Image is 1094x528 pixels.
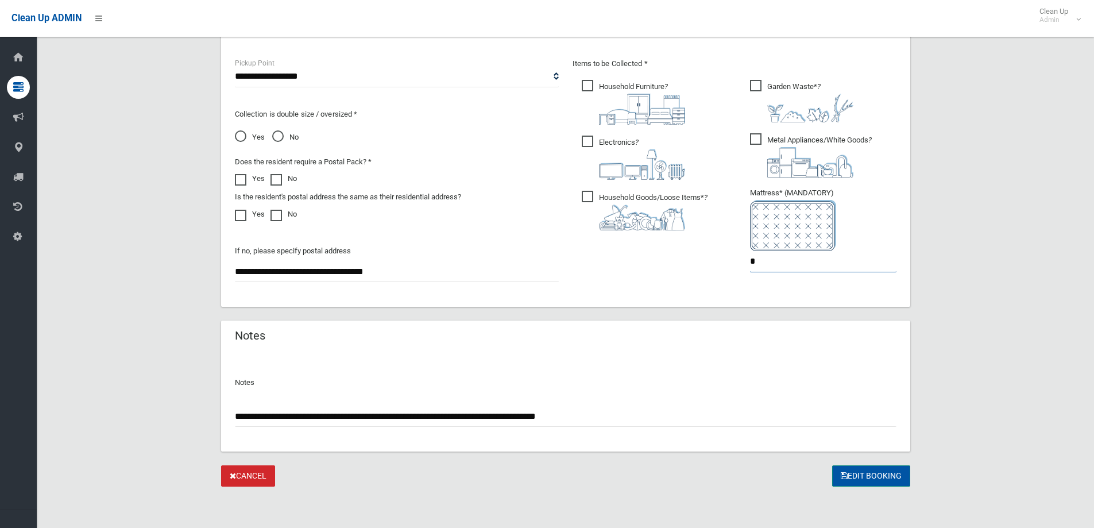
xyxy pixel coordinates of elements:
p: Notes [235,376,896,390]
label: No [270,207,297,221]
label: Is the resident's postal address the same as their residential address? [235,190,461,204]
p: Collection is double size / oversized * [235,107,559,121]
img: 4fd8a5c772b2c999c83690221e5242e0.png [767,94,853,122]
i: ? [599,82,685,125]
label: Yes [235,172,265,186]
i: ? [767,82,853,122]
img: 394712a680b73dbc3d2a6a3a7ffe5a07.png [599,149,685,180]
span: Metal Appliances/White Goods [750,133,872,178]
p: Items to be Collected * [573,57,896,71]
a: Cancel [221,465,275,487]
button: Edit Booking [832,465,910,487]
img: aa9efdbe659d29b613fca23ba79d85cb.png [599,94,685,125]
i: ? [599,193,708,230]
label: Yes [235,207,265,221]
span: Clean Up ADMIN [11,13,82,24]
img: e7408bece873d2c1783593a074e5cb2f.png [750,200,836,251]
img: b13cc3517677393f34c0a387616ef184.png [599,205,685,230]
span: Clean Up [1034,7,1080,24]
span: Household Goods/Loose Items* [582,191,708,230]
span: Yes [235,130,265,144]
i: ? [599,138,685,180]
label: No [270,172,297,186]
header: Notes [221,325,279,347]
span: Electronics [582,136,685,180]
span: Household Furniture [582,80,685,125]
span: No [272,130,299,144]
label: If no, please specify postal address [235,244,351,258]
img: 36c1b0289cb1767239cdd3de9e694f19.png [767,147,853,178]
span: Garden Waste* [750,80,853,122]
small: Admin [1039,16,1068,24]
i: ? [767,136,872,178]
label: Does the resident require a Postal Pack? * [235,155,372,169]
span: Mattress* (MANDATORY) [750,188,896,251]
